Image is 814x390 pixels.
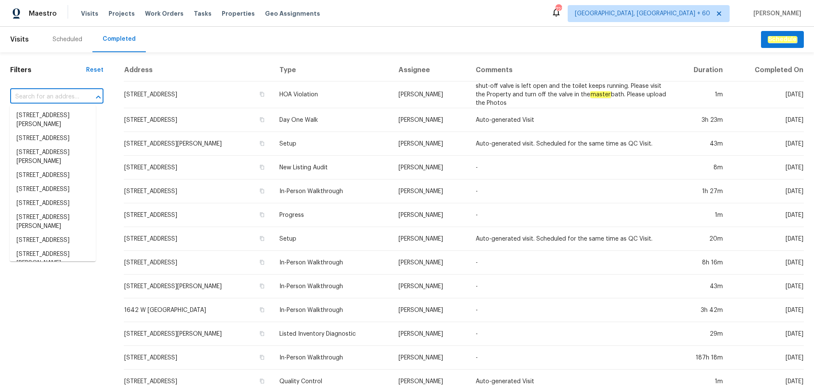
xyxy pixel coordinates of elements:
[273,346,392,370] td: In-Person Walkthrough
[469,156,673,180] td: -
[124,275,273,298] td: [STREET_ADDRESS][PERSON_NAME]
[768,36,797,43] em: Schedule
[673,156,730,180] td: 8m
[730,156,804,180] td: [DATE]
[673,275,730,298] td: 43m
[392,156,469,180] td: [PERSON_NAME]
[124,81,273,108] td: [STREET_ADDRESS]
[469,322,673,346] td: -
[469,132,673,156] td: Auto-generated visit. Scheduled for the same time as QC Visit.
[124,132,273,156] td: [STREET_ADDRESS][PERSON_NAME]
[258,282,266,290] button: Copy Address
[124,156,273,180] td: [STREET_ADDRESS]
[124,346,273,370] td: [STREET_ADDRESS]
[673,81,730,108] td: 1m
[258,377,266,385] button: Copy Address
[392,298,469,322] td: [PERSON_NAME]
[469,298,673,322] td: -
[10,210,96,233] li: [STREET_ADDRESS][PERSON_NAME]
[730,180,804,203] td: [DATE]
[590,91,611,98] em: master
[10,109,96,132] li: [STREET_ADDRESS][PERSON_NAME]
[392,227,469,251] td: [PERSON_NAME]
[258,306,266,314] button: Copy Address
[469,251,673,275] td: -
[10,66,86,74] h1: Filters
[10,182,96,196] li: [STREET_ADDRESS]
[145,9,184,18] span: Work Orders
[673,227,730,251] td: 20m
[392,203,469,227] td: [PERSON_NAME]
[730,346,804,370] td: [DATE]
[273,108,392,132] td: Day One Walk
[273,180,392,203] td: In-Person Walkthrough
[673,108,730,132] td: 3h 23m
[469,180,673,203] td: -
[673,346,730,370] td: 187h 18m
[258,163,266,171] button: Copy Address
[53,35,82,44] div: Scheduled
[10,146,96,168] li: [STREET_ADDRESS][PERSON_NAME]
[258,140,266,147] button: Copy Address
[469,59,673,81] th: Comments
[730,203,804,227] td: [DATE]
[194,11,212,17] span: Tasks
[124,108,273,132] td: [STREET_ADDRESS]
[273,81,392,108] td: HOA Violation
[273,203,392,227] td: Progress
[10,30,29,49] span: Visits
[10,90,80,104] input: Search for an address...
[222,9,255,18] span: Properties
[124,298,273,322] td: 1642 W [GEOGRAPHIC_DATA]
[730,322,804,346] td: [DATE]
[392,251,469,275] td: [PERSON_NAME]
[273,251,392,275] td: In-Person Walkthrough
[124,59,273,81] th: Address
[392,180,469,203] td: [PERSON_NAME]
[730,59,804,81] th: Completed On
[469,81,673,108] td: shut-off valve is left open and the toilet keeps running. Please visit the Property and turn off ...
[730,298,804,322] td: [DATE]
[673,298,730,322] td: 3h 42m
[273,298,392,322] td: In-Person Walkthrough
[673,322,730,346] td: 29m
[258,354,266,361] button: Copy Address
[730,81,804,108] td: [DATE]
[392,275,469,298] td: [PERSON_NAME]
[673,251,730,275] td: 8h 16m
[258,258,266,266] button: Copy Address
[730,227,804,251] td: [DATE]
[10,233,96,247] li: [STREET_ADDRESS]
[258,187,266,195] button: Copy Address
[258,211,266,219] button: Copy Address
[469,108,673,132] td: Auto-generated Visit
[273,227,392,251] td: Setup
[273,156,392,180] td: New Listing Audit
[273,59,392,81] th: Type
[124,203,273,227] td: [STREET_ADDRESS]
[258,116,266,123] button: Copy Address
[750,9,801,18] span: [PERSON_NAME]
[124,322,273,346] td: [STREET_ADDRESS][PERSON_NAME]
[392,346,469,370] td: [PERSON_NAME]
[273,132,392,156] td: Setup
[730,108,804,132] td: [DATE]
[81,9,98,18] span: Visits
[124,227,273,251] td: [STREET_ADDRESS]
[273,275,392,298] td: In-Person Walkthrough
[469,346,673,370] td: -
[673,59,730,81] th: Duration
[258,330,266,337] button: Copy Address
[10,247,96,270] li: [STREET_ADDRESS][PERSON_NAME]
[392,108,469,132] td: [PERSON_NAME]
[265,9,320,18] span: Geo Assignments
[124,251,273,275] td: [STREET_ADDRESS]
[258,90,266,98] button: Copy Address
[258,235,266,242] button: Copy Address
[469,275,673,298] td: -
[469,227,673,251] td: Auto-generated visit. Scheduled for the same time as QC Visit.
[392,132,469,156] td: [PERSON_NAME]
[392,59,469,81] th: Assignee
[730,275,804,298] td: [DATE]
[392,81,469,108] td: [PERSON_NAME]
